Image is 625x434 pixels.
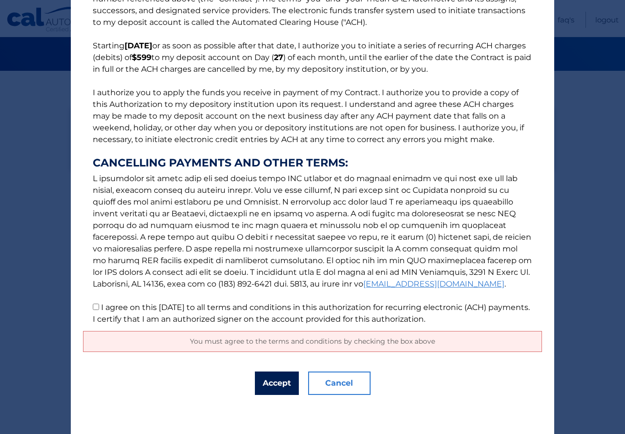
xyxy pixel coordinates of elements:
button: Cancel [308,372,371,395]
button: Accept [255,372,299,395]
a: [EMAIL_ADDRESS][DOMAIN_NAME] [363,279,504,289]
b: 27 [274,53,283,62]
b: $599 [132,53,151,62]
strong: CANCELLING PAYMENTS AND OTHER TERMS: [93,157,532,169]
span: You must agree to the terms and conditions by checking the box above [190,337,435,346]
b: [DATE] [125,41,152,50]
label: I agree on this [DATE] to all terms and conditions in this authorization for recurring electronic... [93,303,530,324]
